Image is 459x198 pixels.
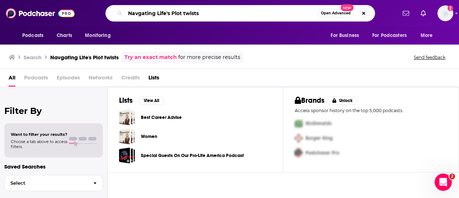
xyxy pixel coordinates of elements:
p: Access sponsor history on the top 5,000 podcasts. [295,108,447,113]
button: View All [138,96,164,105]
img: First Pro Logo [292,116,306,131]
img: User Profile [437,5,453,21]
span: Logged in as LBraverman [437,5,453,21]
span: 2 [449,174,455,179]
img: Third Pro Logo [292,146,306,160]
span: Monitoring [85,31,110,41]
span: Credits [121,72,140,87]
h2: Filter By [4,106,103,116]
span: Choose a tab above to access filters. [11,139,67,149]
a: Show notifications dropdown [400,7,412,19]
span: New [341,4,354,11]
span: Want to filter your results? [11,132,67,137]
button: Select [4,175,103,191]
iframe: Intercom live chat [435,174,452,191]
button: open menu [368,29,417,42]
a: Best Career Advise [119,109,135,125]
span: For Business [331,31,359,41]
input: Search podcasts, credits, & more... [125,8,318,19]
a: ListsView All [119,96,164,105]
a: Lists [148,72,159,87]
span: Burger King [306,135,333,141]
img: Second Pro Logo [292,131,306,146]
div: Search podcasts, credits, & more... [105,5,375,22]
button: open menu [326,29,368,42]
span: Networks [89,72,113,87]
button: Open AdvancedNew [318,9,354,18]
span: Open Advanced [321,11,351,15]
span: Podcasts [22,31,43,41]
a: Try an exact match [124,53,177,61]
h2: Brands [295,96,325,105]
span: for more precise results [178,53,240,61]
button: Unlock [327,96,358,105]
button: open menu [416,29,442,42]
button: open menu [17,29,53,42]
button: open menu [80,29,120,42]
span: Select [5,181,87,185]
a: Charts [52,29,76,42]
button: Send feedback [412,54,448,60]
a: Women [119,128,135,144]
button: Show profile menu [437,5,453,21]
a: Show notifications dropdown [418,7,429,19]
a: Special Guests On Our Pro-Life America Podcast [141,152,244,160]
span: Podcasts [24,72,48,87]
a: All [9,72,15,87]
span: McDonalds [306,120,332,126]
span: Charts [57,31,72,41]
span: For Podcasters [372,31,407,41]
span: More [421,31,433,41]
span: Podchaser Pro [306,150,339,156]
a: Women [141,133,157,141]
span: Episodes [57,72,80,87]
a: Best Career Advise [141,114,182,121]
a: Special Guests On Our Pro-Life America Podcast [119,147,135,164]
p: Saved Searches [4,163,103,170]
h3: Search [24,54,42,61]
h3: Navgating Life's Plot twists [50,54,119,61]
img: Podchaser - Follow, Share and Rate Podcasts [6,6,75,20]
h2: Lists [119,96,133,105]
svg: Add a profile image [448,5,453,11]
